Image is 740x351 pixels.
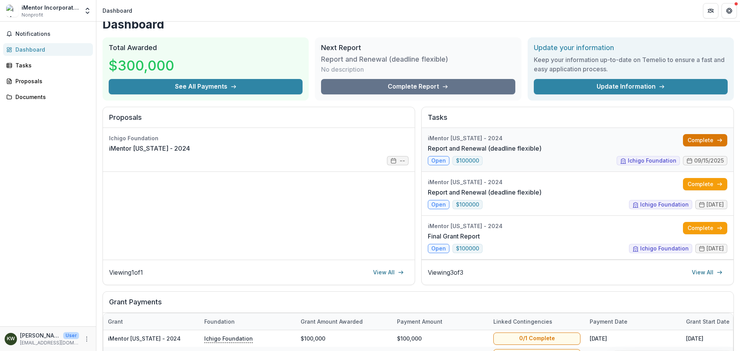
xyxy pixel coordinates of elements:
h3: $300,000 [109,55,174,76]
p: Ichigo Foundation [204,334,253,343]
div: Tasks [15,61,87,69]
div: Payment date [585,313,681,330]
div: Foundation [200,313,296,330]
p: [PERSON_NAME] [20,331,60,339]
div: Dashboard [103,7,132,15]
button: See All Payments [109,79,303,94]
div: Dashboard [15,45,87,54]
h2: Proposals [109,113,409,128]
a: Report and Renewal (deadline flexible) [428,144,542,153]
button: More [82,334,91,344]
div: Linked Contingencies [489,313,585,330]
div: Foundation [200,317,239,326]
h3: Report and Renewal (deadline flexible) [321,55,448,64]
button: Get Help [721,3,737,18]
p: [EMAIL_ADDRESS][DOMAIN_NAME] [20,339,79,346]
div: Payment Amount [392,313,489,330]
h2: Grant Payments [109,298,727,312]
span: Nonprofit [22,12,43,18]
a: Dashboard [3,43,93,56]
button: 0/1 Complete [493,332,580,344]
a: iMentor [US_STATE] - 2024 [108,335,181,342]
div: Grant start date [681,317,734,326]
div: Grant amount awarded [296,313,392,330]
div: $100,000 [296,330,392,347]
div: Payment Amount [392,317,447,326]
button: Partners [703,3,718,18]
button: Notifications [3,28,93,40]
img: iMentor Incorporated [6,5,18,17]
a: Complete [683,134,727,146]
a: iMentor [US_STATE] - 2024 [109,144,190,153]
a: Complete Report [321,79,515,94]
a: View All [368,266,409,279]
div: Documents [15,93,87,101]
a: Complete [683,178,727,190]
div: Grant [103,313,200,330]
a: Update Information [534,79,728,94]
p: Viewing 3 of 3 [428,268,463,277]
div: $100,000 [392,330,489,347]
a: Tasks [3,59,93,72]
a: Proposals [3,75,93,87]
span: Notifications [15,31,90,37]
div: Payment date [585,317,632,326]
div: Grant amount awarded [296,317,367,326]
h3: Keep your information up-to-date on Temelio to ensure a fast and easy application process. [534,55,728,74]
h2: Update your information [534,44,728,52]
div: [DATE] [585,330,681,347]
h2: Next Report [321,44,515,52]
div: Linked Contingencies [489,317,557,326]
a: Complete [683,222,727,234]
p: Viewing 1 of 1 [109,268,143,277]
h2: Tasks [428,113,727,128]
a: Report and Renewal (deadline flexible) [428,188,542,197]
button: Open entity switcher [82,3,93,18]
p: No description [321,65,364,74]
h2: Total Awarded [109,44,303,52]
a: Documents [3,91,93,103]
a: Final Grant Report [428,232,480,241]
div: Proposals [15,77,87,85]
a: View All [687,266,727,279]
div: iMentor Incorporated [22,3,79,12]
div: Grant [103,317,128,326]
div: Kathleen Wasserman [7,336,15,341]
h1: Dashboard [103,17,734,31]
p: User [63,332,79,339]
nav: breadcrumb [99,5,135,16]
